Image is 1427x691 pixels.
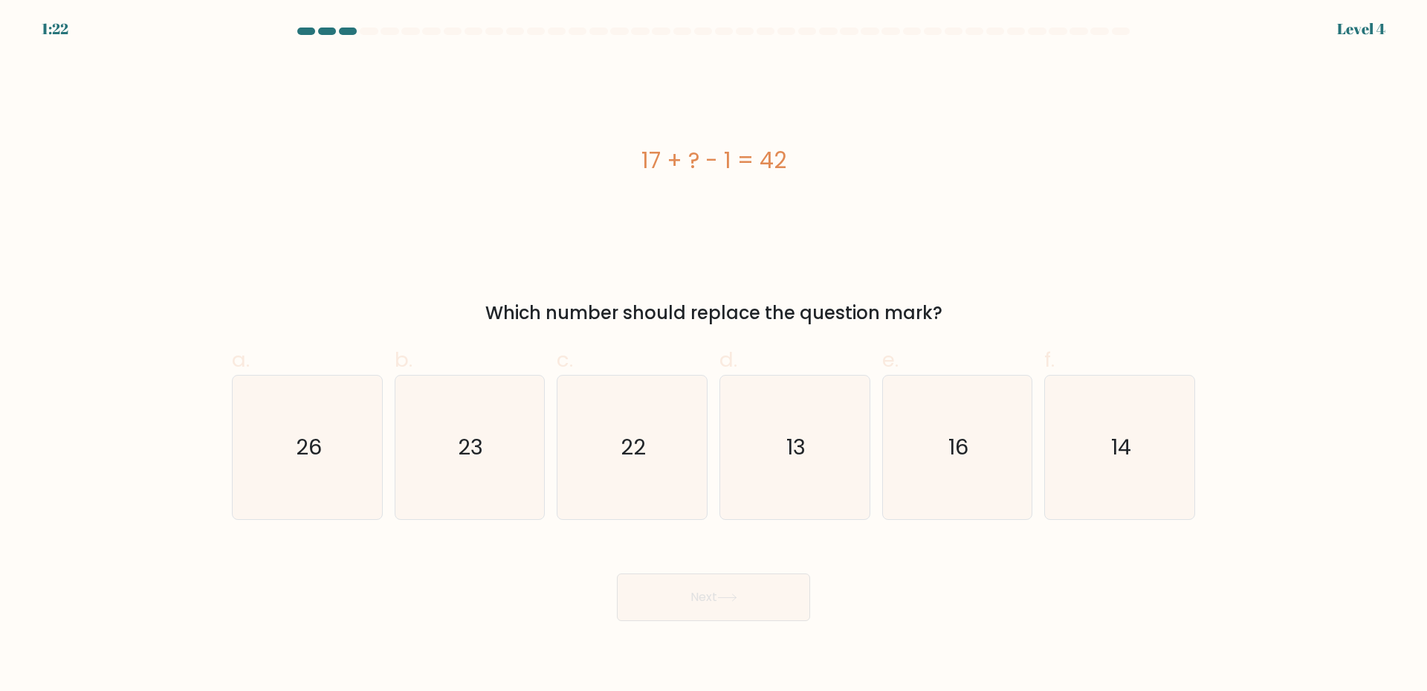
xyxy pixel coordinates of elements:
[241,300,1186,327] div: Which number should replace the question mark?
[1111,432,1131,462] text: 14
[621,432,647,462] text: 22
[948,432,968,462] text: 16
[296,432,322,462] text: 26
[1044,345,1055,374] span: f.
[232,345,250,374] span: a.
[617,573,810,621] button: Next
[42,18,68,40] div: 1:22
[459,432,484,462] text: 23
[882,345,899,374] span: e.
[786,432,806,462] text: 13
[557,345,573,374] span: c.
[719,345,737,374] span: d.
[395,345,412,374] span: b.
[232,144,1195,177] div: 17 + ? - 1 = 42
[1337,18,1385,40] div: Level 4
